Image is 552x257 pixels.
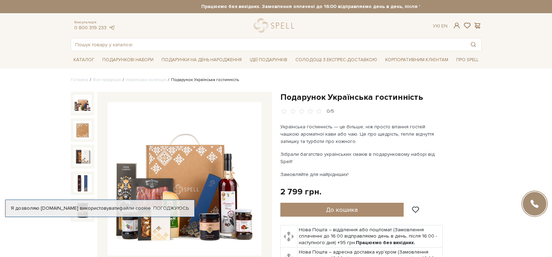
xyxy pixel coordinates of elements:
button: До кошика [280,203,404,217]
a: файли cookie [119,205,151,211]
span: Ідеї подарунків [247,55,290,65]
span: Каталог [71,55,97,65]
a: En [441,23,448,29]
span: Подарункові набори [100,55,156,65]
li: Подарунок Українська гостинність [166,77,239,83]
div: 2 799 грн. [280,186,321,197]
input: Пошук товару у каталозі [71,38,465,51]
img: Подарунок Українська гостинність [108,102,262,256]
a: Вся продукція [93,77,121,82]
b: Працюємо без вихідних. [356,240,415,246]
p: Зібрали багатство українських смаків в подарунковому наборі від Spell! [280,151,444,165]
strong: Працюємо без вихідних. Замовлення оплачені до 16:00 відправляємо день в день, після 16:00 - насту... [132,3,543,10]
img: Подарунок Українська гостинність [73,147,92,166]
a: 0 800 319 233 [74,25,107,31]
span: Подарунки на День народження [159,55,244,65]
a: Погоджуюсь [153,205,189,211]
a: logo [254,18,297,33]
button: Пошук товару у каталозі [465,38,481,51]
img: Подарунок Українська гостинність [73,121,92,139]
span: | [439,23,440,29]
h1: Подарунок Українська гостинність [280,92,482,103]
img: Подарунок Українська гостинність [73,174,92,192]
a: telegram [108,25,115,31]
a: Головна [71,77,88,82]
p: Українська гостинність — це більше, ніж просто вітання гостей чашкою ароматної кави або чаю. Це п... [280,123,444,145]
div: Ук [433,23,448,29]
td: Нова Пошта – відділення або поштомат (Замовлення сплаченні до 16:00 відправляємо день в день, піс... [297,225,442,248]
div: 0/5 [327,108,334,115]
a: Солодощі з експрес-доставкою [293,54,380,66]
div: Я дозволяю [DOMAIN_NAME] використовувати [6,205,194,211]
span: Про Spell [453,55,481,65]
a: Корпоративним клієнтам [382,54,451,66]
img: Подарунок Українська гостинність [73,95,92,113]
span: Консультація: [74,20,115,25]
p: Замовляйте для найрідніших! [280,171,444,178]
a: Українська колекція [126,77,166,82]
span: До кошика [326,206,358,214]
